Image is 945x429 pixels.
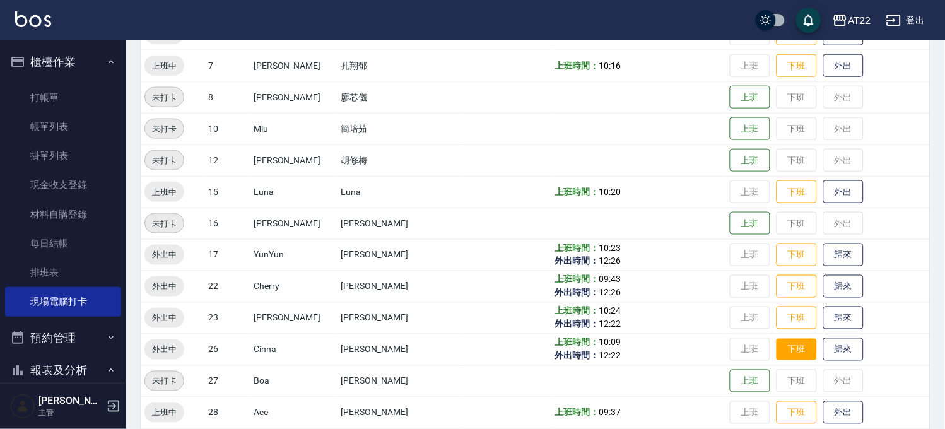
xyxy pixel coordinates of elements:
[338,271,464,302] td: [PERSON_NAME]
[599,319,621,329] span: 12:22
[205,208,250,239] td: 16
[250,239,338,271] td: YunYun
[599,351,621,361] span: 12:22
[338,50,464,81] td: 孔翔郁
[777,275,817,298] button: 下班
[144,312,184,325] span: 外出中
[777,307,817,330] button: 下班
[823,180,864,204] button: 外出
[599,338,621,348] span: 10:09
[144,406,184,420] span: 上班中
[5,83,121,112] a: 打帳單
[205,113,250,144] td: 10
[555,256,599,266] b: 外出時間：
[250,271,338,302] td: Cherry
[730,370,770,393] button: 上班
[823,338,864,361] button: 歸來
[555,319,599,329] b: 外出時間：
[338,176,464,208] td: Luna
[145,217,184,230] span: 未打卡
[555,351,599,361] b: 外出時間：
[555,61,599,71] b: 上班時間：
[555,408,599,418] b: 上班時間：
[338,365,464,397] td: [PERSON_NAME]
[5,200,121,229] a: 材料自購登錄
[777,401,817,425] button: 下班
[338,397,464,428] td: [PERSON_NAME]
[599,61,621,71] span: 10:16
[555,243,599,253] b: 上班時間：
[250,397,338,428] td: Ace
[777,339,817,361] button: 下班
[823,54,864,78] button: 外出
[38,407,103,418] p: 主管
[796,8,821,33] button: save
[555,338,599,348] b: 上班時間：
[145,154,184,167] span: 未打卡
[205,334,250,365] td: 26
[730,117,770,141] button: 上班
[730,86,770,109] button: 上班
[205,144,250,176] td: 12
[338,208,464,239] td: [PERSON_NAME]
[555,274,599,285] b: 上班時間：
[250,176,338,208] td: Luna
[205,365,250,397] td: 27
[5,170,121,199] a: 現金收支登錄
[205,271,250,302] td: 22
[338,113,464,144] td: 簡培茹
[823,275,864,298] button: 歸來
[777,244,817,267] button: 下班
[599,274,621,285] span: 09:43
[881,9,930,32] button: 登出
[205,176,250,208] td: 15
[250,365,338,397] td: Boa
[5,322,121,355] button: 預約管理
[205,50,250,81] td: 7
[555,187,599,197] b: 上班時間：
[205,239,250,271] td: 17
[144,59,184,73] span: 上班中
[848,13,871,28] div: AT22
[828,8,876,33] button: AT22
[823,401,864,425] button: 外出
[599,243,621,253] span: 10:23
[5,112,121,141] a: 帳單列表
[205,397,250,428] td: 28
[144,280,184,293] span: 外出中
[250,334,338,365] td: Cinna
[10,394,35,419] img: Person
[599,408,621,418] span: 09:37
[823,307,864,330] button: 歸來
[145,122,184,136] span: 未打卡
[250,208,338,239] td: [PERSON_NAME]
[730,149,770,172] button: 上班
[338,144,464,176] td: 胡修梅
[599,288,621,298] span: 12:26
[205,81,250,113] td: 8
[338,239,464,271] td: [PERSON_NAME]
[250,81,338,113] td: [PERSON_NAME]
[5,258,121,287] a: 排班表
[205,302,250,334] td: 23
[144,185,184,199] span: 上班中
[144,249,184,262] span: 外出中
[777,180,817,204] button: 下班
[5,45,121,78] button: 櫃檯作業
[5,229,121,258] a: 每日結帳
[777,54,817,78] button: 下班
[599,256,621,266] span: 12:26
[599,187,621,197] span: 10:20
[5,287,121,316] a: 現場電腦打卡
[823,244,864,267] button: 歸來
[145,375,184,388] span: 未打卡
[338,81,464,113] td: 廖芯儀
[145,91,184,104] span: 未打卡
[730,212,770,235] button: 上班
[5,354,121,387] button: 報表及分析
[250,302,338,334] td: [PERSON_NAME]
[250,50,338,81] td: [PERSON_NAME]
[5,141,121,170] a: 掛單列表
[338,334,464,365] td: [PERSON_NAME]
[38,394,103,407] h5: [PERSON_NAME]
